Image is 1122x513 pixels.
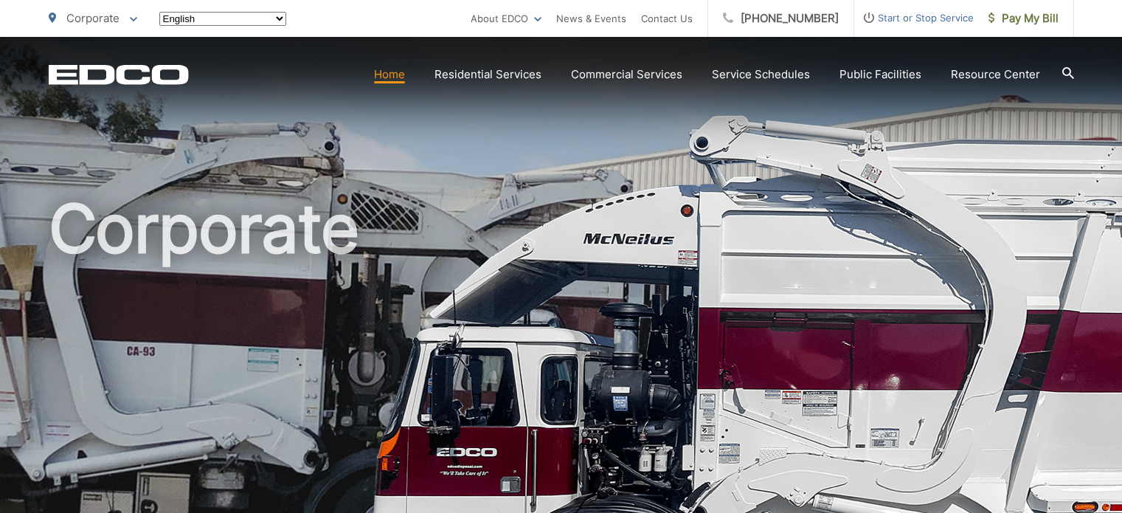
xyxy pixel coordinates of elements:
a: News & Events [556,10,626,27]
a: Commercial Services [571,66,682,83]
span: Corporate [66,11,120,25]
a: About EDCO [471,10,541,27]
span: Pay My Bill [988,10,1059,27]
a: Service Schedules [712,66,810,83]
a: EDCD logo. Return to the homepage. [49,64,189,85]
a: Contact Us [641,10,693,27]
select: Select a language [159,12,286,26]
a: Resource Center [951,66,1040,83]
a: Residential Services [434,66,541,83]
a: Home [374,66,405,83]
a: Public Facilities [839,66,921,83]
